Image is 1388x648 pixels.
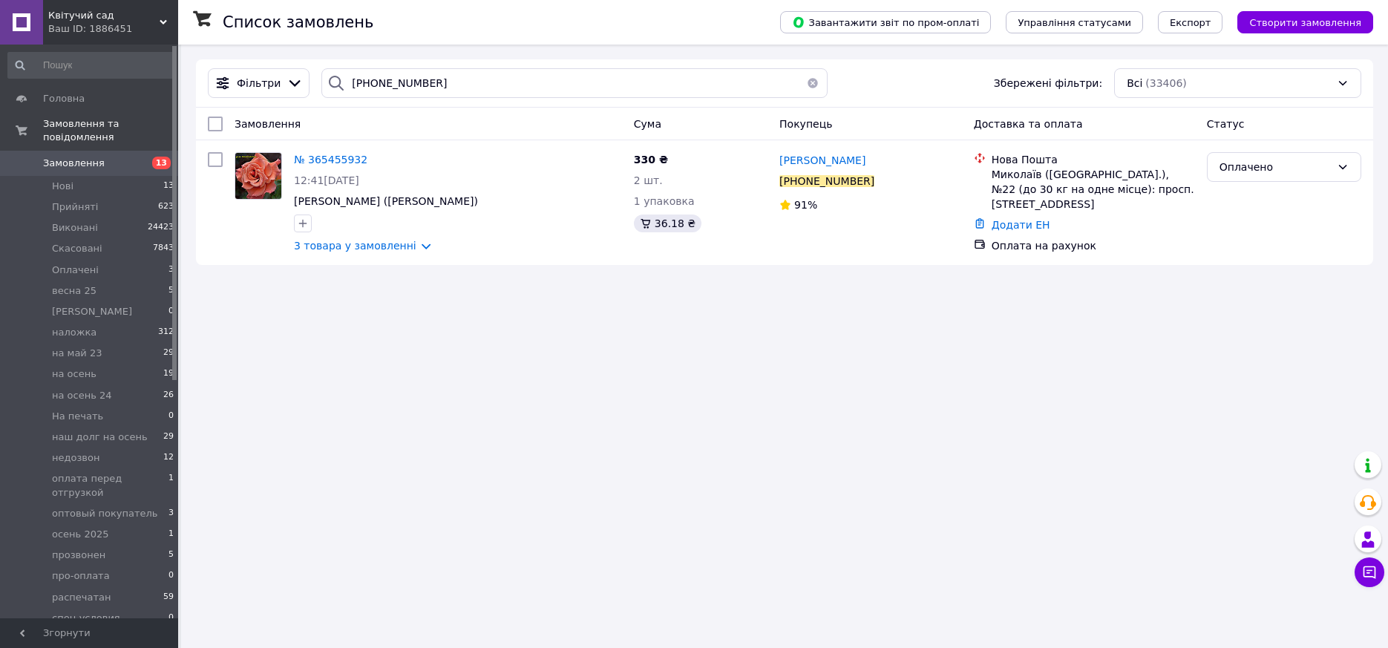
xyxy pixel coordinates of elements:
span: 12 [163,451,174,465]
span: 0 [168,410,174,423]
span: [PERSON_NAME] [779,154,865,166]
span: 5 [168,284,174,298]
a: [PERSON_NAME] ([PERSON_NAME]) [294,195,478,207]
span: Покупець [779,118,832,130]
span: 19 [163,367,174,381]
span: 29 [163,347,174,360]
span: 13 [152,157,171,169]
div: Миколаїв ([GEOGRAPHIC_DATA].), №22 (до 30 кг на одне місце): просп. [STREET_ADDRESS] [992,167,1195,212]
span: 0 [168,569,174,583]
span: 12:41[DATE] [294,174,359,186]
span: 0 [168,305,174,318]
span: спец.условия [52,612,120,625]
span: оптовый покупатель [52,507,158,520]
div: [PHONE_NUMBER] [779,175,874,187]
button: Завантажити звіт по пром-оплаті [780,11,991,33]
span: Скасовані [52,242,102,255]
span: наш долг на осень [52,431,148,444]
span: про-оплата [52,569,110,583]
a: Фото товару [235,152,282,200]
span: 0 [168,612,174,625]
span: наложка [52,326,96,339]
button: Управління статусами [1006,11,1143,33]
span: (33406) [1145,77,1186,89]
span: на май 23 [52,347,102,360]
span: Фільтри [237,76,281,91]
span: 1 [168,472,174,499]
span: Управління статусами [1018,17,1131,28]
div: 36.18 ₴ [634,215,701,232]
span: Замовлення [235,118,301,130]
span: 13 [163,180,174,193]
span: Замовлення та повідомлення [43,117,178,144]
span: 3 [168,507,174,520]
span: 312 [158,326,174,339]
span: Завантажити звіт по пром-оплаті [792,16,979,29]
span: [PERSON_NAME] [52,305,132,318]
span: Замовлення [43,157,105,170]
div: Ваш ID: 1886451 [48,22,178,36]
span: Експорт [1170,17,1211,28]
a: [PERSON_NAME] [779,153,865,168]
a: Створити замовлення [1222,16,1373,27]
span: Виконані [52,221,98,235]
span: На печать [52,410,103,423]
span: прозвонен [52,549,105,562]
button: Експорт [1158,11,1223,33]
a: 3 товара у замовленні [294,240,416,252]
span: Оплачені [52,264,99,277]
div: Оплата на рахунок [992,238,1195,253]
span: распечатан [52,591,111,604]
span: на осень 24 [52,389,112,402]
span: 3 [168,264,174,277]
img: Фото товару [235,153,281,199]
span: 330 ₴ [634,154,668,166]
span: на осень [52,367,96,381]
span: весна 25 [52,284,96,298]
span: 59 [163,591,174,604]
span: 7843 [153,242,174,255]
h1: Список замовлень [223,13,373,31]
span: 623 [158,200,174,214]
span: Статус [1207,118,1245,130]
div: Оплачено [1220,159,1331,175]
span: 2 шт. [634,174,663,186]
button: Чат з покупцем [1355,557,1384,587]
span: оплата перед отгрузкой [52,472,168,499]
span: Головна [43,92,85,105]
a: № 365455932 [294,154,367,166]
input: Пошук за номером замовлення, ПІБ покупця, номером телефону, Email, номером накладної [321,68,828,98]
span: Нові [52,180,73,193]
span: осень 2025 [52,528,108,541]
span: Cума [634,118,661,130]
span: 29 [163,431,174,444]
span: 91% [794,199,817,211]
span: Прийняті [52,200,98,214]
span: недозвон [52,451,99,465]
span: 5 [168,549,174,562]
button: Очистить [798,68,828,98]
input: Пошук [7,52,175,79]
span: Квітучий сад [48,9,160,22]
a: Додати ЕН [992,219,1050,231]
div: Нова Пошта [992,152,1195,167]
span: Створити замовлення [1249,17,1361,28]
button: Створити замовлення [1237,11,1373,33]
span: Всі [1127,76,1142,91]
span: 1 [168,528,174,541]
span: 24423 [148,221,174,235]
span: 1 упаковка [634,195,695,207]
span: Доставка та оплата [974,118,1083,130]
span: Збережені фільтри: [994,76,1102,91]
span: 26 [163,389,174,402]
